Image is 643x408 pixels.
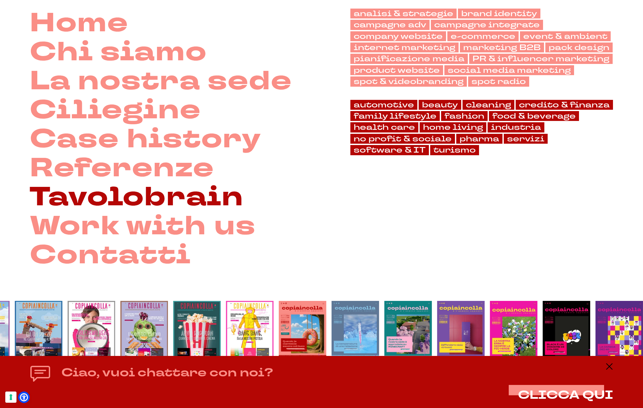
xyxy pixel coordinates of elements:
[456,134,502,144] a: pharma
[504,134,548,144] a: servizi
[447,31,519,41] a: e-commerce
[20,393,28,401] a: Open Accessibility Menu
[350,9,457,18] a: analisi & strategie
[30,154,214,183] a: Referenze
[350,134,455,144] a: no profit & sociale
[437,301,485,371] img: copertina numero 36
[441,111,488,121] a: fashion
[350,111,440,121] a: family lifestyle
[430,145,479,155] a: turismo
[490,301,537,371] img: copertina numero 35
[419,100,461,110] a: beauty
[384,301,432,371] img: copertina numero 37
[226,301,273,371] img: copertina numero 11
[516,100,613,110] a: credito & finanza
[30,212,256,241] a: Work with us
[518,387,613,403] span: CLICCA QUI
[350,145,429,155] a: software & IT
[518,389,613,402] button: CLICCA QUI
[468,76,529,86] a: spot radio
[489,111,579,121] a: food & beverage
[595,301,643,371] img: copertina numero 33
[350,65,443,75] a: product website
[30,38,207,67] a: Chi siamo
[545,43,613,52] a: pack design
[173,301,221,371] img: copertina numero 2
[350,100,417,110] a: automotive
[350,31,446,41] a: company website
[30,183,243,212] a: Tavolobrain
[350,43,459,52] a: internet marketing
[5,392,16,403] button: Le tue preferenze relative al consenso per le tecnologie di tracciamento
[458,9,540,18] a: brand identity
[30,9,128,38] a: Home
[431,20,543,30] a: campagne integrate
[520,31,611,41] a: event & ambient
[30,241,191,270] a: Contatti
[350,54,468,64] a: pianificazione media
[488,122,544,132] a: industria
[543,301,590,371] img: copertina numero 34
[61,365,273,381] h4: Ciao, vuoi chattare con noi?
[463,100,514,110] a: cleaning
[30,96,201,125] a: Ciliegine
[30,125,261,154] a: Case history
[279,301,326,371] img: copertina numero 39
[15,301,62,371] img: copertina numero 5
[332,301,379,371] img: copertina numero 38
[350,20,430,30] a: campagne adv
[68,301,115,371] img: copertina numero 4
[350,122,418,132] a: health care
[120,301,168,371] img: copertina numero 3
[444,65,574,75] a: social media marketing
[350,76,467,86] a: spot & videobranding
[30,67,292,96] a: La nostra sede
[469,54,613,64] a: PR & influencer marketing
[460,43,544,52] a: marketing B2B
[420,122,486,132] a: home living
